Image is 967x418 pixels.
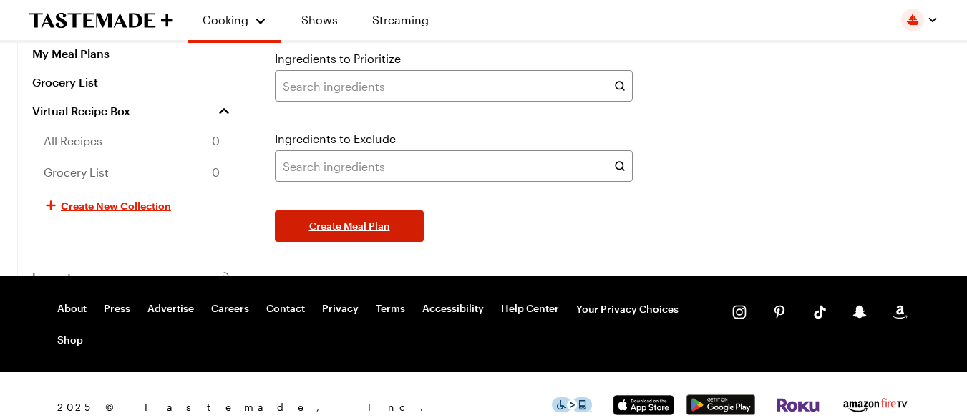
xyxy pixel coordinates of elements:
[266,302,305,316] a: Contact
[212,164,220,181] span: 0
[275,130,396,147] label: Ingredients to Exclude
[686,394,755,415] img: Google Play
[57,302,87,316] a: About
[18,68,246,97] a: Grocery List
[775,401,821,414] a: Roku
[275,50,401,67] label: Ingredients to Prioritize
[57,399,552,415] span: 2025 © Tastemade, Inc.
[422,302,484,316] a: Accessibility
[211,302,249,316] a: Careers
[147,302,194,316] a: Advertise
[309,219,390,233] span: Create Meal Plan
[18,97,246,125] a: Virtual Recipe Box
[57,302,704,346] nav: Footer
[104,302,130,316] a: Press
[841,395,910,414] img: Amazon Fire TV
[44,132,102,150] span: All Recipes
[609,404,678,417] a: App Store
[552,401,592,414] a: This icon serves as a link to download the Level Access assistive technology app for individuals ...
[32,270,72,284] span: Logout
[552,397,592,412] img: This icon serves as a link to download the Level Access assistive technology app for individuals ...
[18,188,246,223] button: Create New Collection
[901,9,924,31] img: Profile picture
[29,12,173,29] a: To Tastemade Home Page
[376,302,405,316] a: Terms
[18,39,246,68] a: My Meal Plans
[275,210,424,242] button: Create Meal Plan
[901,9,938,31] button: Profile picture
[275,150,633,182] input: Search ingredients
[61,198,171,213] span: Create New Collection
[686,404,755,417] a: Google Play
[275,70,633,102] input: Search ingredients
[57,334,83,346] a: Shop
[203,13,248,26] span: Cooking
[212,132,220,150] span: 0
[501,302,559,316] a: Help Center
[322,302,359,316] a: Privacy
[18,125,246,157] a: All Recipes0
[609,395,678,416] img: App Store
[202,6,267,34] button: Cooking
[775,398,821,412] img: Roku
[18,157,246,188] a: Grocery List0
[841,404,910,417] a: Amazon Fire TV
[32,104,130,118] span: Virtual Recipe Box
[18,263,246,291] button: Logout
[576,302,679,316] button: Your Privacy Choices
[44,164,109,181] span: Grocery List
